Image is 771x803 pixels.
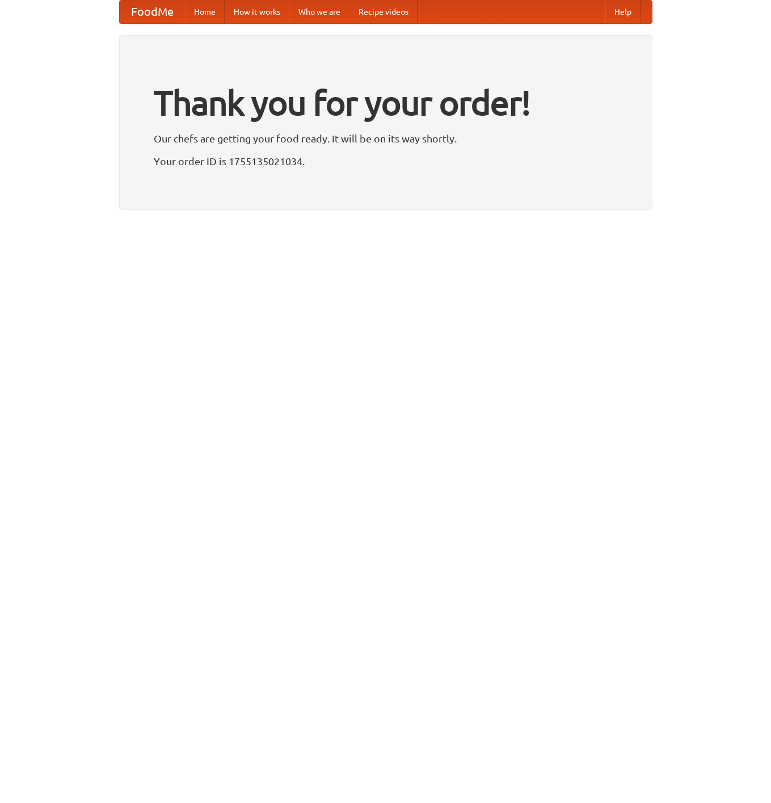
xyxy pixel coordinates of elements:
a: Recipe videos [349,1,418,23]
a: FoodMe [120,1,185,23]
p: Your order ID is 1755135021034. [154,153,618,170]
p: Our chefs are getting your food ready. It will be on its way shortly. [154,130,618,147]
a: Home [185,1,225,23]
h1: Thank you for your order! [154,75,618,130]
a: How it works [225,1,289,23]
a: Who we are [289,1,349,23]
a: Help [605,1,641,23]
